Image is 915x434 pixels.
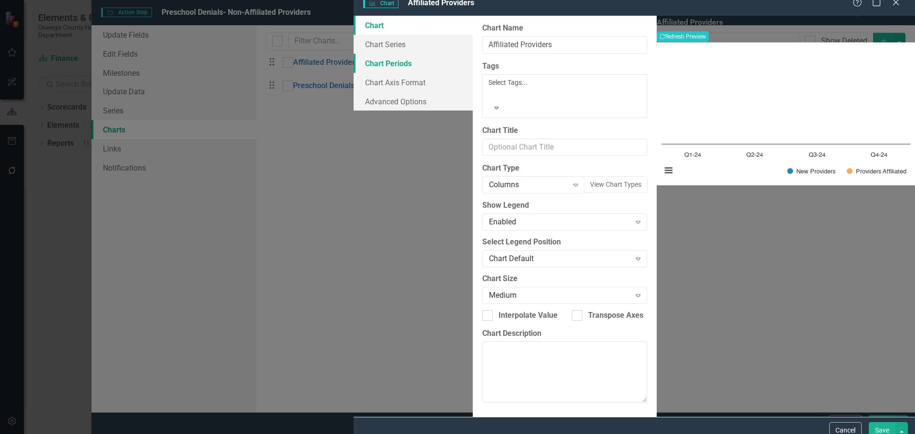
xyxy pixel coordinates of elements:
label: Select Legend Position [482,237,647,248]
a: Chart Axis Format [354,73,473,92]
label: Chart Size [482,273,647,284]
label: Chart Description [482,328,647,339]
a: Chart [354,16,473,35]
div: Chart Default [489,253,630,264]
div: Transpose Axes [588,310,643,321]
text: Q3-24 [809,152,825,158]
text: Q2-24 [746,152,763,158]
button: Refresh Preview [657,31,709,42]
a: Advanced Options [354,92,473,111]
button: Show New Providers [787,168,836,175]
text: Q4-24 [871,152,887,158]
a: Chart Periods [354,54,473,73]
label: Show Legend [482,200,647,211]
div: Enabled [489,217,630,228]
text: Q1-24 [684,152,701,158]
a: Chart Series [354,35,473,54]
div: Chart. Highcharts interactive chart. [657,42,915,185]
button: View chart menu, Chart [662,164,675,177]
label: Chart Type [482,163,647,174]
svg: Interactive chart [657,42,915,185]
label: Chart Name [482,23,647,34]
div: Medium [489,290,630,301]
button: Show Providers Affiliated [847,168,906,175]
h3: Affiliated Providers [657,18,915,27]
div: Columns [489,180,568,191]
label: Tags [482,61,647,72]
div: Interpolate Values [498,310,561,321]
input: Optional Chart Title [482,139,647,156]
button: View Chart Types [584,176,648,193]
div: Select Tags... [488,78,641,87]
label: Chart Title [482,125,647,136]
